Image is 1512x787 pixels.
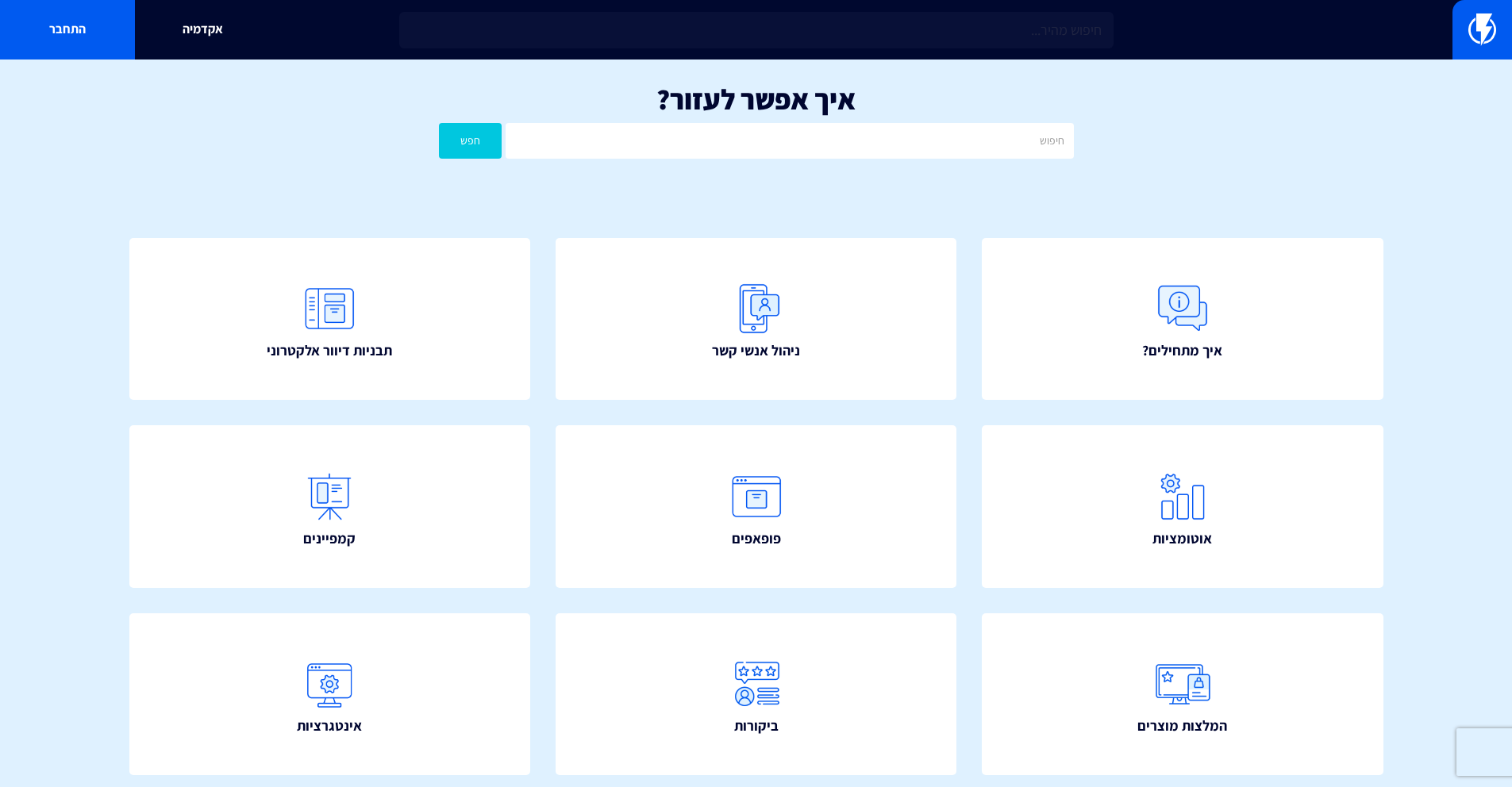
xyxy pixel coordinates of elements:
a: המלצות מוצרים [982,613,1383,776]
a: ניהול אנשי קשר [556,238,957,401]
span: קמפיינים [303,528,356,549]
a: אינטגרציות [129,613,531,776]
a: פופאפים [556,425,957,588]
input: חיפוש מהיר... [399,12,1114,48]
span: ביקורות [734,716,779,736]
span: תבניות דיוור אלקטרוני [267,340,392,361]
span: אינטגרציות [297,716,362,736]
input: חיפוש [506,123,1073,159]
a: איך מתחילים? [982,238,1383,401]
a: קמפיינים [129,425,531,588]
span: איך מתחילים? [1142,340,1222,361]
button: חפש [439,123,502,159]
h1: איך אפשר לעזור? [24,83,1488,115]
a: תבניות דיוור אלקטרוני [129,238,531,401]
span: אוטומציות [1152,528,1212,549]
a: אוטומציות [982,425,1383,588]
span: ניהול אנשי קשר [712,340,800,361]
a: ביקורות [556,613,957,776]
span: פופאפים [732,528,781,549]
span: המלצות מוצרים [1137,716,1227,736]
